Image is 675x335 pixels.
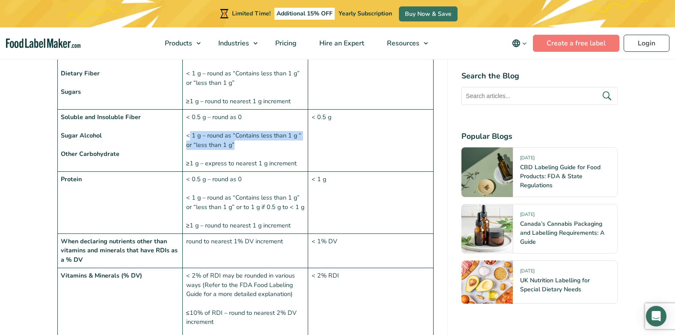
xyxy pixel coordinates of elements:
a: Industries [207,27,262,59]
strong: Sugar Alcohol [61,131,102,140]
a: Resources [376,27,432,59]
strong: Vitamins & Minerals (% DV) [61,271,142,280]
span: Yearly Subscription [339,9,392,18]
td: < 0.5 g [308,109,434,171]
span: Additional 15% OFF [274,8,335,20]
span: Hire an Expert [317,39,365,48]
a: UK Nutrition Labelling for Special Dietary Needs [520,276,590,293]
span: [DATE] [520,268,535,278]
a: Create a free label [533,35,619,52]
td: < 1% DV [308,233,434,268]
h4: Search the Blog [461,70,618,82]
span: Resources [384,39,420,48]
strong: Dietary Fiber [61,69,100,78]
span: [DATE] [520,155,535,165]
td: < 0.5 g – round as 0 < 1 g – round as “Contains less than 1 g” or “less than 1 g” ≥1 g – round to... [183,47,308,109]
input: Search articles... [461,87,618,105]
span: Pricing [273,39,297,48]
td: < 0.5 g – round as 0 < 1 g – round as “Contains less than 1 g” or “less than 1 g” or to 1 g if 0.... [183,171,308,233]
a: Products [154,27,205,59]
strong: Protein [61,175,82,183]
strong: Soluble and Insoluble Fiber [61,113,141,121]
div: Open Intercom Messenger [646,306,666,326]
span: Products [162,39,193,48]
strong: Sugars [61,87,81,96]
a: Pricing [264,27,306,59]
a: Canada’s Cannabis Packaging and Labelling Requirements: A Guide [520,220,604,246]
h4: Popular Blogs [461,131,618,142]
td: < 0.5 g – round as 0 < 1 g – round as “Contains less than 1 g “ or “less than 1 g” ≥1 g – express... [183,109,308,171]
td: < 1 g [308,47,434,109]
strong: Other Carbohydrate [61,150,119,158]
a: Buy Now & Save [399,6,458,21]
a: Login [624,35,669,52]
span: [DATE] [520,211,535,221]
a: Hire an Expert [308,27,374,59]
strong: When declaring nutrients other than vitamins and minerals that have RDIs as a % DV [61,237,178,264]
td: round to nearest 1% DV increment [183,233,308,268]
td: < 1 g [308,171,434,233]
a: CBD Labeling Guide for Food Products: FDA & State Regulations [520,163,601,189]
span: Limited Time! [232,9,271,18]
span: Industries [216,39,250,48]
